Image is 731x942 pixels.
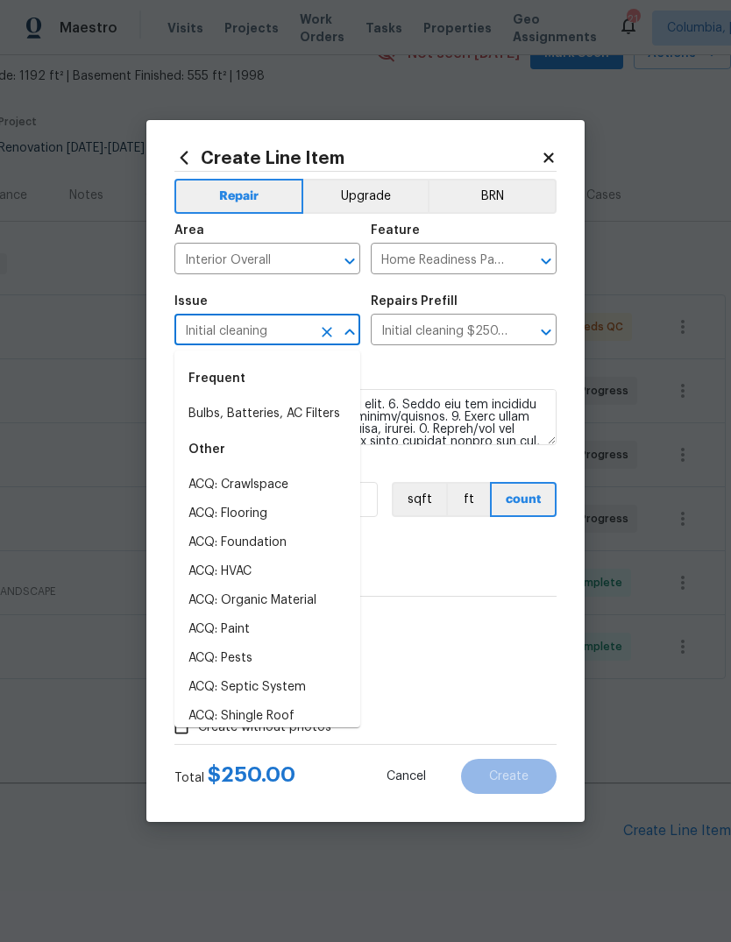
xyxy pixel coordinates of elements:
li: ACQ: Organic Material [174,586,360,615]
button: Close [337,320,362,344]
li: ACQ: Foundation [174,528,360,557]
button: Open [534,320,558,344]
button: sqft [392,482,446,517]
h5: Repairs Prefill [371,295,458,308]
div: Frequent [174,358,360,400]
button: count [490,482,557,517]
div: Total [174,766,295,787]
h2: Create Line Item [174,148,541,167]
button: Clear [315,320,339,344]
li: ACQ: Crawlspace [174,471,360,499]
span: $ 250.00 [208,764,295,785]
button: Cancel [358,759,454,794]
li: ACQ: Pests [174,644,360,673]
button: Open [337,249,362,273]
span: Create [489,770,529,783]
span: Cancel [387,770,426,783]
li: ACQ: Flooring [174,499,360,528]
textarea: 6. Lore ipsu dolorsit ametc adi elit. 6. Seddo eiu tem incididu utlab etdolore ma al enim ad mini... [174,389,557,445]
button: ft [446,482,490,517]
h5: Feature [371,224,420,237]
button: BRN [428,179,557,214]
h5: Area [174,224,204,237]
div: Other [174,429,360,471]
button: Upgrade [303,179,429,214]
li: Bulbs, Batteries, AC Filters [174,400,360,429]
li: ACQ: Paint [174,615,360,644]
button: Open [534,249,558,273]
li: ACQ: HVAC [174,557,360,586]
li: ACQ: Shingle Roof [174,702,360,731]
button: Create [461,759,557,794]
button: Repair [174,179,303,214]
li: ACQ: Septic System [174,673,360,702]
h5: Issue [174,295,208,308]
